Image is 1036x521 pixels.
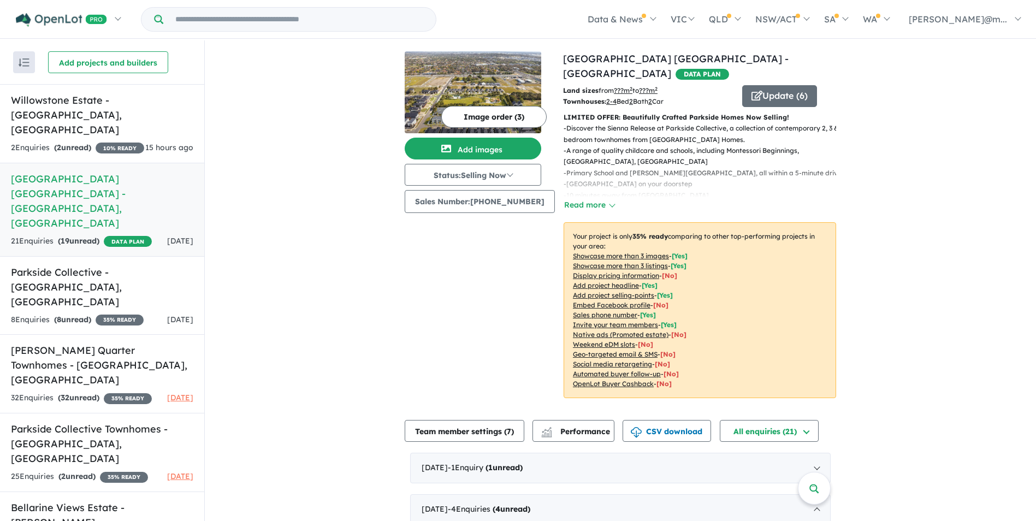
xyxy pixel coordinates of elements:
[573,311,637,319] u: Sales phone number
[563,97,606,105] b: Townhouses:
[448,463,523,472] span: - 1 Enquir y
[573,321,658,329] u: Invite your team members
[405,164,541,186] button: Status:Selling Now
[671,262,686,270] span: [ Yes ]
[662,271,677,280] span: [ No ]
[909,14,1007,25] span: [PERSON_NAME]@m...
[629,97,633,105] u: 2
[11,343,193,387] h5: [PERSON_NAME] Quarter Townhomes - [GEOGRAPHIC_DATA] , [GEOGRAPHIC_DATA]
[564,199,615,211] button: Read more
[448,504,530,514] span: - 4 Enquir ies
[573,340,635,348] u: Weekend eDM slots
[720,420,819,442] button: All enquiries (21)
[564,190,845,201] p: - 10 minutes away from [GEOGRAPHIC_DATA]
[676,69,729,80] span: DATA PLAN
[573,360,652,368] u: Social media retargeting
[573,370,661,378] u: Automated buyer follow-up
[655,360,670,368] span: [No]
[405,420,524,442] button: Team member settings (7)
[11,141,144,155] div: 2 Enquir ies
[573,301,650,309] u: Embed Facebook profile
[573,281,639,289] u: Add project headline
[11,171,193,230] h5: [GEOGRAPHIC_DATA] [GEOGRAPHIC_DATA] - [GEOGRAPHIC_DATA] , [GEOGRAPHIC_DATA]
[165,8,434,31] input: Try estate name, suburb, builder or developer
[54,143,91,152] strong: ( unread)
[563,96,734,107] p: Bed Bath Car
[532,420,614,442] button: Performance
[671,330,686,339] span: [No]
[167,236,193,246] span: [DATE]
[61,236,69,246] span: 19
[405,51,541,133] a: Parkside Estate Greenvale - Greenvale
[495,504,500,514] span: 4
[564,112,836,123] p: LIMITED OFFER: Beautifully Crafted Parkside Homes Now Selling!
[167,393,193,402] span: [DATE]
[441,106,547,128] button: Image order (3)
[614,86,632,94] u: ??? m
[573,262,668,270] u: Showcase more than 3 listings
[167,315,193,324] span: [DATE]
[656,380,672,388] span: [No]
[61,471,66,481] span: 2
[573,350,658,358] u: Geo-targeted email & SMS
[573,291,654,299] u: Add project selling-points
[493,504,530,514] strong: ( unread)
[632,86,658,94] span: to
[632,232,668,240] b: 35 % ready
[19,58,29,67] img: sort.svg
[58,393,99,402] strong: ( unread)
[655,86,658,92] sup: 2
[564,123,845,145] p: - Discover the Sienna Release at Parkside Collective, a collection of contemporary 2, 3 & 4 bedro...
[11,422,193,466] h5: Parkside Collective Townhomes - [GEOGRAPHIC_DATA] , [GEOGRAPHIC_DATA]
[630,86,632,92] sup: 2
[100,472,148,483] span: 35 % READY
[488,463,493,472] span: 1
[564,179,845,190] p: - [GEOGRAPHIC_DATA] on your doorstep
[104,236,152,247] span: DATA PLAN
[57,143,61,152] span: 2
[573,252,669,260] u: Showcase more than 3 images
[543,427,610,436] span: Performance
[542,427,552,433] img: line-chart.svg
[405,138,541,159] button: Add images
[54,315,91,324] strong: ( unread)
[405,190,555,213] button: Sales Number:[PHONE_NUMBER]
[507,427,511,436] span: 7
[606,97,617,105] u: 2-4
[11,470,148,483] div: 25 Enquir ies
[167,471,193,481] span: [DATE]
[541,430,552,437] img: bar-chart.svg
[11,93,193,137] h5: Willowstone Estate - [GEOGRAPHIC_DATA] , [GEOGRAPHIC_DATA]
[410,453,831,483] div: [DATE]
[104,393,152,404] span: 35 % READY
[57,315,61,324] span: 8
[661,321,677,329] span: [ Yes ]
[640,311,656,319] span: [ Yes ]
[16,13,107,27] img: Openlot PRO Logo White
[742,85,817,107] button: Update (6)
[564,168,845,179] p: - Primary School and [PERSON_NAME][GEOGRAPHIC_DATA], all within a 5-minute drive.
[145,143,193,152] span: 15 hours ago
[564,145,845,168] p: - A range of quality childcare and schools, including Montessori Beginnings, [GEOGRAPHIC_DATA], [...
[573,380,654,388] u: OpenLot Buyer Cashback
[664,370,679,378] span: [No]
[564,222,836,398] p: Your project is only comparing to other top-performing projects in your area: - - - - - - - - - -...
[639,86,658,94] u: ???m
[58,471,96,481] strong: ( unread)
[657,291,673,299] span: [ Yes ]
[642,281,658,289] span: [ Yes ]
[660,350,676,358] span: [No]
[58,236,99,246] strong: ( unread)
[653,301,668,309] span: [ No ]
[48,51,168,73] button: Add projects and builders
[96,143,144,153] span: 10 % READY
[96,315,144,325] span: 35 % READY
[11,265,193,309] h5: Parkside Collective - [GEOGRAPHIC_DATA] , [GEOGRAPHIC_DATA]
[11,313,144,327] div: 8 Enquir ies
[563,52,789,80] a: [GEOGRAPHIC_DATA] [GEOGRAPHIC_DATA] - [GEOGRAPHIC_DATA]
[623,420,711,442] button: CSV download
[61,393,69,402] span: 32
[638,340,653,348] span: [No]
[631,427,642,438] img: download icon
[11,392,152,405] div: 32 Enquir ies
